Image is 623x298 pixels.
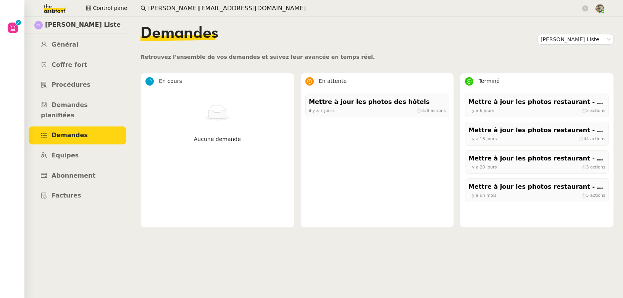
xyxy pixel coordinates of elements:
nz-select-item: Charles La Liste [541,34,611,44]
span: Équipes [52,152,79,159]
span: 2 [586,108,589,113]
span: ⏱ [581,193,605,198]
span: ⏱ [581,108,605,113]
span: il y a 6 jours [468,108,494,113]
img: 388bd129-7e3b-4cb1-84b4-92a3d763e9b7 [596,4,604,13]
span: il y a 13 jours [468,136,497,141]
span: il y a 20 jours [468,164,497,169]
span: En attente [319,78,347,84]
a: Procédures [29,76,126,94]
span: 5 [586,193,589,198]
a: Abonnement [29,167,126,185]
input: Rechercher [148,3,581,14]
span: Demandes [140,26,218,41]
span: Retrouvez l'ensemble de vos demandes et suivez leur avancée en temps réel. [140,54,375,60]
span: [PERSON_NAME] Liste [45,20,121,30]
span: Abonnement [52,172,95,179]
a: Équipes [29,147,126,165]
a: Général [29,36,126,54]
nz-badge-sup: 2 [16,20,21,25]
span: En cours [159,78,182,84]
span: actions [590,136,605,141]
span: ⏱ [578,136,605,141]
span: actions [590,108,605,113]
span: il y a 7 jours [309,108,334,113]
span: Factures [52,192,81,199]
div: Mettre à jour les photos restaurant - [DATE] [468,154,605,164]
span: ⏱ [581,164,605,169]
span: Demandes planifiées [41,101,88,119]
p: Aucune demande [148,135,286,144]
div: Mettre à jour les photos des hôtels [309,97,446,107]
button: Control panel [81,3,133,14]
a: Coffre fort [29,56,126,74]
a: Demandes [29,126,126,144]
span: Général [52,41,78,48]
span: il y a un mois [468,193,497,198]
span: 3 [586,164,589,169]
span: Procédures [52,81,90,88]
img: svg [34,21,43,29]
div: Mettre à jour les photos restaurant - 27 août 2025 [468,125,605,136]
span: actions [431,108,446,113]
span: Coffre fort [52,61,87,68]
a: Demandes planifiées [29,96,126,124]
p: 2 [17,20,20,27]
span: ⏱ [416,108,445,113]
span: Demandes [52,131,88,139]
div: Mettre à jour les photos restaurant - 3 septembre 2025 [468,97,605,107]
span: actions [590,193,605,198]
span: 44 [584,136,589,141]
span: Control panel [93,4,129,13]
div: Mettre à jour les photos restaurant - [DATE] [468,182,605,192]
span: Terminé [479,78,500,84]
span: actions [590,164,605,169]
span: 338 [421,108,429,113]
